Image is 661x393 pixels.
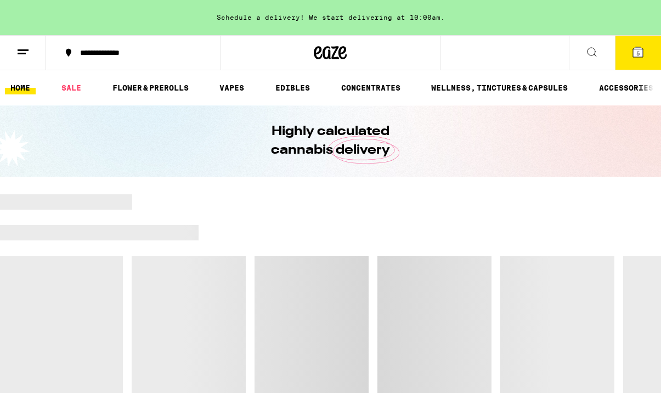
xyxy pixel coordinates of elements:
[594,81,659,94] a: ACCESSORIES
[5,81,36,94] a: HOME
[107,81,194,94] a: FLOWER & PREROLLS
[336,81,406,94] a: CONCENTRATES
[214,81,250,94] a: VAPES
[56,81,87,94] a: SALE
[240,122,421,160] h1: Highly calculated cannabis delivery
[636,50,640,57] span: 5
[270,81,315,94] a: EDIBLES
[426,81,573,94] a: WELLNESS, TINCTURES & CAPSULES
[615,36,661,70] button: 5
